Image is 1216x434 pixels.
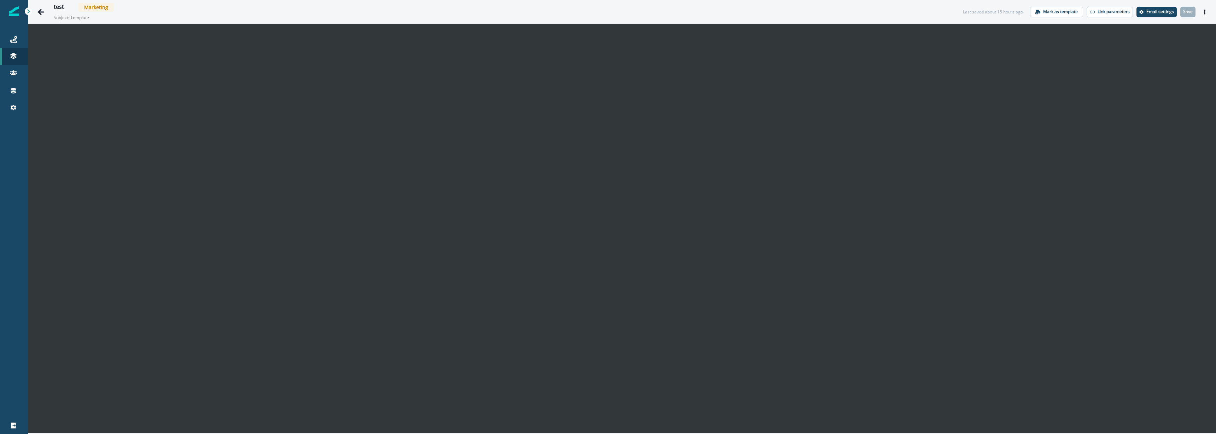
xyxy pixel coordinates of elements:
[1183,9,1193,14] p: Save
[1136,7,1177,17] button: Settings
[1030,7,1083,17] button: Mark as template
[1087,7,1133,17] button: Link parameters
[1180,7,1195,17] button: Save
[1199,7,1210,17] button: Actions
[1098,9,1130,14] p: Link parameters
[54,12,124,21] p: Subject: Template
[78,3,114,12] span: Marketing
[34,5,48,19] button: Go back
[9,6,19,16] img: Inflection
[1043,9,1078,14] p: Mark as template
[1146,9,1174,14] p: Email settings
[963,9,1023,15] div: Last saved about 15 hours ago
[54,4,64,11] div: test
